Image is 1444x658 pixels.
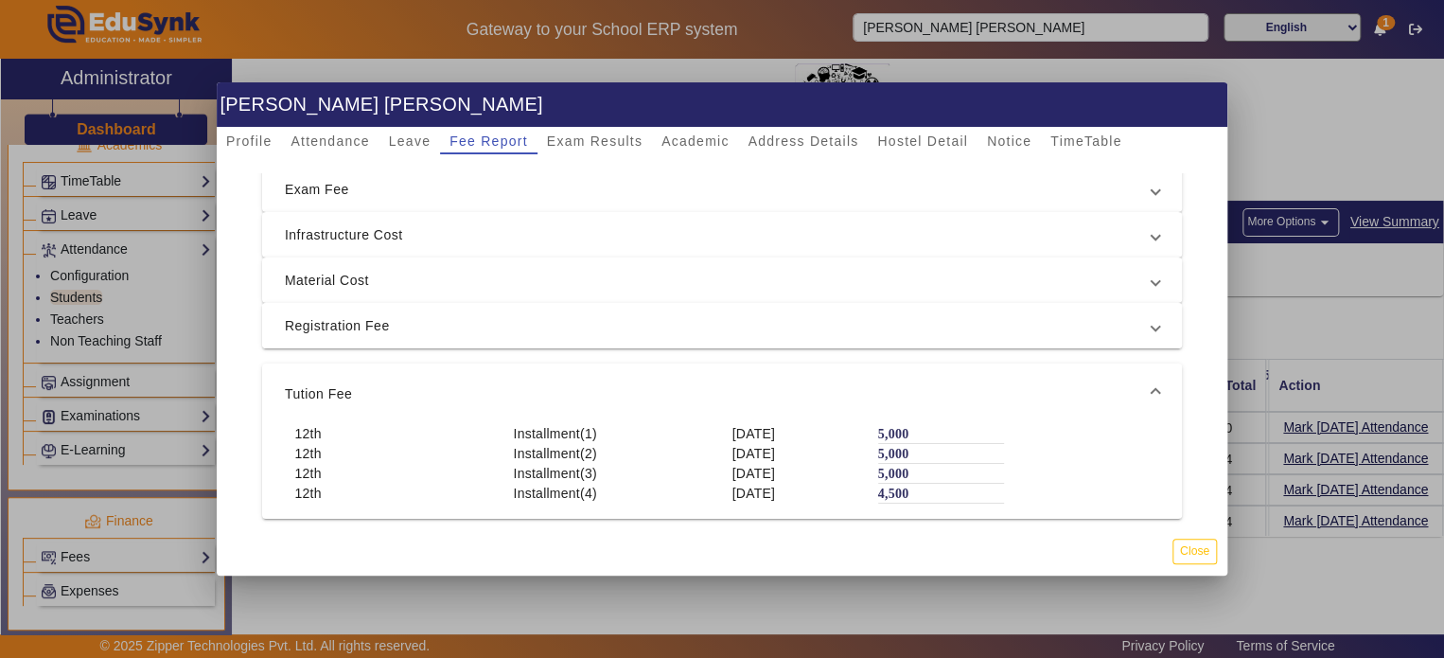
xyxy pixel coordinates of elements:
[878,426,909,442] label: 5,000
[285,382,1152,405] span: Tution Fee
[878,486,909,502] label: 4,500
[732,466,776,481] span: [DATE]
[285,178,1152,201] span: Exam Fee
[449,134,528,148] span: Fee Report
[285,223,1152,246] span: Infrastructure Cost
[1050,134,1121,148] span: TimeTable
[732,446,776,461] span: [DATE]
[217,82,1227,127] h1: [PERSON_NAME] [PERSON_NAME]
[262,364,1182,424] mat-expansion-panel-header: Tution Fee
[1172,539,1217,564] button: Close
[262,167,1182,212] mat-expansion-panel-header: Exam Fee
[878,466,909,482] label: 5,000
[291,134,369,148] span: Attendance
[748,134,858,148] span: Address Details
[294,444,321,463] span: 12th
[987,134,1031,148] span: Notice
[285,269,1152,292] span: Material Cost
[878,446,909,462] label: 5,000
[285,314,1152,337] span: Registration Fee
[732,486,776,501] span: [DATE]
[226,134,272,148] span: Profile
[877,134,968,148] span: Hostel Detail
[262,212,1182,258] mat-expansion-panel-header: Infrastructure Cost
[262,424,1182,519] div: Tution Fee
[513,446,596,461] span: Installment(2)
[513,486,596,501] span: Installment(4)
[262,258,1182,303] mat-expansion-panel-header: Material Cost
[262,303,1182,348] mat-expansion-panel-header: Registration Fee
[513,426,596,441] span: Installment(1)
[294,424,321,443] span: 12th
[294,484,321,503] span: 12th
[389,134,431,148] span: Leave
[513,466,596,481] span: Installment(3)
[732,426,776,441] span: [DATE]
[547,134,643,148] span: Exam Results
[661,134,729,148] span: Academic
[294,464,321,483] span: 12th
